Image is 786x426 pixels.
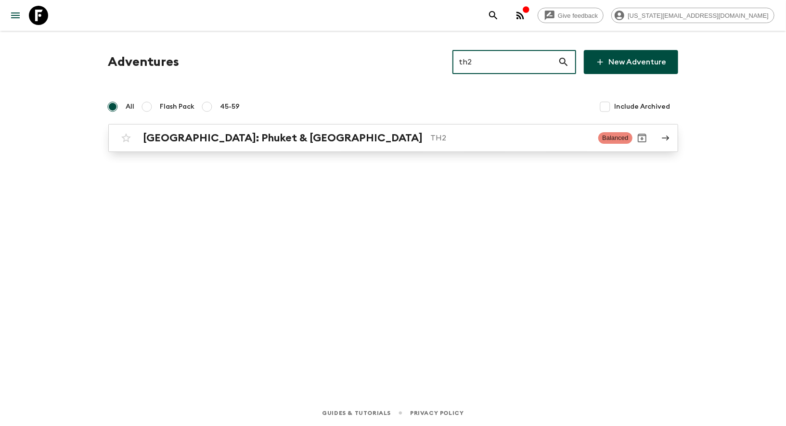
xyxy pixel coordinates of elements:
span: 45-59 [220,102,240,112]
span: Balanced [598,132,632,144]
input: e.g. AR1, Argentina [452,49,558,75]
span: Include Archived [615,102,670,112]
button: search adventures [484,6,503,25]
h2: [GEOGRAPHIC_DATA]: Phuket & [GEOGRAPHIC_DATA] [143,132,423,144]
p: TH2 [431,132,591,144]
div: [US_STATE][EMAIL_ADDRESS][DOMAIN_NAME] [611,8,774,23]
a: Give feedback [538,8,604,23]
span: Flash Pack [160,102,195,112]
a: [GEOGRAPHIC_DATA]: Phuket & [GEOGRAPHIC_DATA]TH2BalancedArchive [108,124,678,152]
button: menu [6,6,25,25]
span: [US_STATE][EMAIL_ADDRESS][DOMAIN_NAME] [622,12,774,19]
button: Archive [632,128,652,148]
h1: Adventures [108,52,180,72]
span: Give feedback [553,12,603,19]
span: All [126,102,135,112]
a: Guides & Tutorials [322,408,391,418]
a: Privacy Policy [410,408,464,418]
a: New Adventure [584,50,678,74]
